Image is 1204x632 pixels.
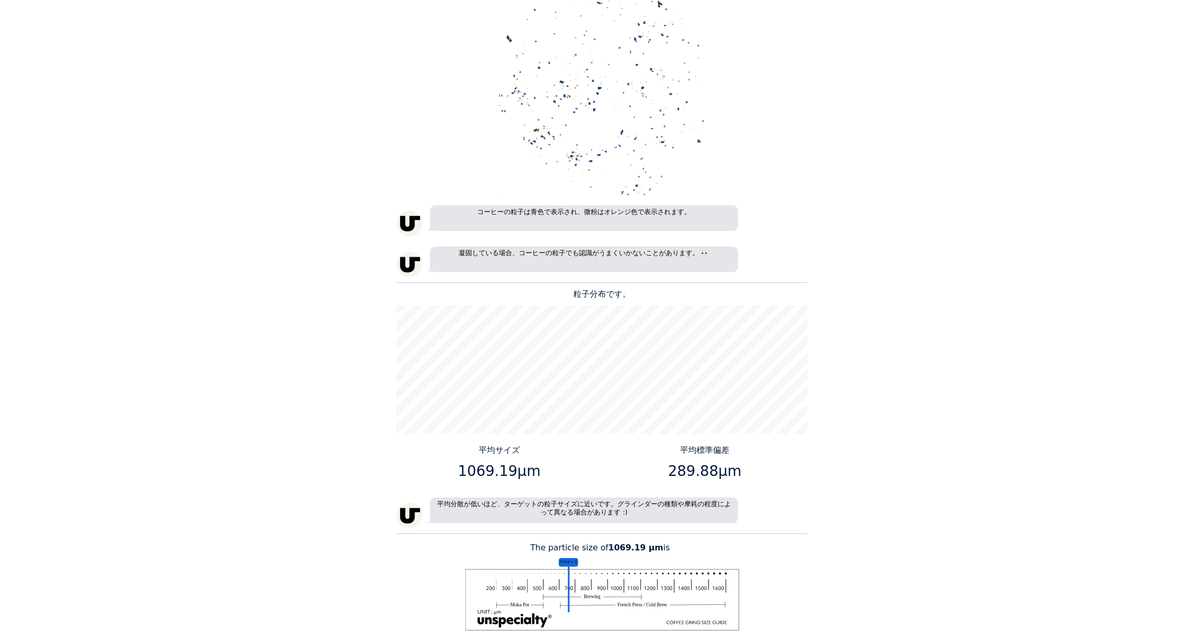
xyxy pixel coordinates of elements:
tspan: 平均サイズ [559,560,578,564]
p: 1069.19μm [401,461,598,482]
p: 289.88μm [606,461,804,482]
p: The particle size of is [397,542,807,554]
img: unspecialty-logo [397,210,422,236]
p: 凝固している場合、コーヒーの粒子でも認識がうまくいかないことがあります。 👀 [430,246,738,272]
b: 1069.19 μm [608,543,663,552]
p: 粒子分布です。 [397,288,807,300]
p: 平均標準偏差 [606,444,804,456]
p: 平均サイズ [401,444,598,456]
p: 平均分散が低いほど、ターゲットの粒子サイズに近いです。グラインダーの種類や摩耗の程度によって異なる場合があります :) [430,497,738,523]
p: コーヒーの粒子は青色で表示され、微粉はオレンジ色で表示されます。 [430,205,738,231]
img: unspecialty-logo [397,503,422,528]
img: unspecialty-logo [397,252,422,277]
